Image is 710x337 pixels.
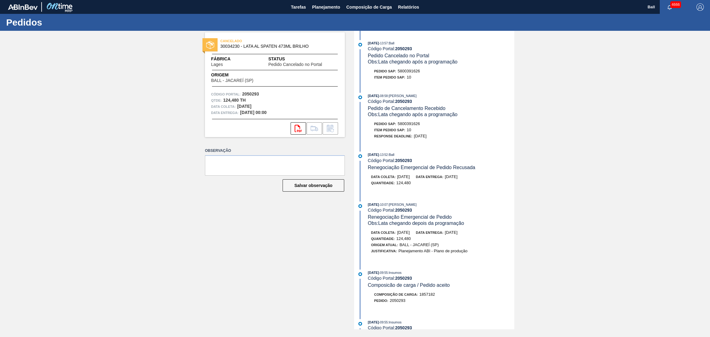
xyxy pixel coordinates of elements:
[312,3,340,11] span: Planejamento
[407,75,411,79] span: 10
[398,249,467,253] span: Planejamento ABI - Plano de produção
[240,110,267,115] strong: [DATE] 00:00
[388,94,417,98] span: : [PERSON_NAME]
[388,320,402,324] span: : Insumos
[358,95,362,99] img: atual
[398,69,420,73] span: 5800391626
[396,236,411,241] span: 124,480
[388,153,394,156] span: : Ball
[388,41,394,45] span: : Ball
[371,175,396,179] span: Data coleta:
[220,44,332,49] span: 30034230 - LATA AL SPATEN 473ML BRILHO
[374,122,396,126] span: Pedido SAP:
[211,56,242,62] span: Fábrica
[211,91,241,97] span: Código Portal:
[8,4,38,10] img: TNhmsLtSVTkK8tSr43FrP2fwEKptu5GPRR3wAAAABJRU5ErkJggg==
[368,99,514,104] div: Código Portal:
[283,179,344,192] button: Salvar observação
[388,271,402,274] span: : Insumos
[211,97,222,104] span: Qtde :
[371,181,395,185] span: Quantidade :
[374,75,405,79] span: Item pedido SAP:
[390,298,406,303] span: 2050293
[358,272,362,276] img: atual
[358,43,362,47] img: atual
[368,112,458,117] span: Obs: Lata chegando após a programação
[374,293,418,296] span: Composição de Carga :
[395,158,412,163] strong: 2050293
[445,230,458,235] span: [DATE]
[371,249,397,253] span: Justificativa:
[220,38,307,44] span: CANCELADO
[368,59,458,64] span: Obs: Lata chegando após a programação
[374,134,412,138] span: Response Deadline :
[371,243,398,247] span: Origem Atual:
[211,110,239,116] span: Data entrega:
[206,41,214,49] img: status
[211,62,223,67] span: Lages
[371,231,396,234] span: Data coleta:
[368,282,450,288] span: Composicão de carga / Pedido aceito
[368,271,379,274] span: [DATE]
[414,134,426,138] span: [DATE]
[396,181,411,185] span: 124,480
[6,19,116,26] h1: Pedidos
[395,99,412,104] strong: 2050293
[307,122,322,135] div: Ir para Composição de Carga
[205,146,345,155] label: Observação
[379,94,388,98] span: - 08:58
[397,230,410,235] span: [DATE]
[368,53,429,58] span: Pedido Cancelado no Portal
[268,56,339,62] span: Status
[395,276,412,281] strong: 2050293
[395,46,412,51] strong: 2050293
[368,46,514,51] div: Código Portal:
[237,104,251,109] strong: [DATE]
[416,175,443,179] span: Data entrega:
[346,3,392,11] span: Composição de Carga
[368,203,379,206] span: [DATE]
[368,94,379,98] span: [DATE]
[379,321,388,324] span: - 09:55
[379,42,388,45] span: - 13:57
[670,1,681,8] span: 4666
[368,221,464,226] span: Obs: Lata chegando depois da programação
[368,325,514,330] div: Código Portal:
[374,299,388,302] span: Pedido :
[445,174,458,179] span: [DATE]
[395,325,412,330] strong: 2050293
[368,153,379,156] span: [DATE]
[419,292,435,297] span: 1857182
[388,203,417,206] span: : [PERSON_NAME]
[379,203,388,206] span: - 10:07
[379,271,388,274] span: - 09:55
[291,3,306,11] span: Tarefas
[368,320,379,324] span: [DATE]
[379,153,388,156] span: - 13:52
[374,69,396,73] span: Pedido SAP:
[211,72,271,78] span: Origem
[358,154,362,158] img: atual
[368,276,514,281] div: Código Portal:
[242,91,259,96] strong: 2050293
[358,322,362,326] img: atual
[398,121,420,126] span: 5800391626
[696,3,704,11] img: Logout
[395,208,412,213] strong: 2050293
[368,41,379,45] span: [DATE]
[368,214,452,220] span: Renegociação Emergencial de Pedido
[407,128,411,132] span: 10
[368,106,446,111] span: Pedido de Cancelamento Recebido
[268,62,322,67] span: Pedido Cancelado no Portal
[211,78,253,83] span: BALL - JACAREÍ (SP)
[660,3,679,11] button: Notificações
[368,165,475,170] span: Renegociação Emergencial de Pedido Recusada
[374,128,405,132] span: Item pedido SAP:
[368,158,514,163] div: Código Portal:
[397,174,410,179] span: [DATE]
[398,3,419,11] span: Relatórios
[223,98,246,103] strong: 124,480 TH
[358,204,362,208] img: atual
[368,208,514,213] div: Código Portal:
[211,104,236,110] span: Data coleta:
